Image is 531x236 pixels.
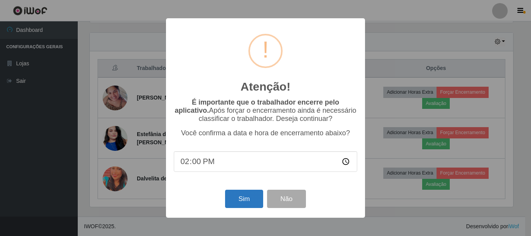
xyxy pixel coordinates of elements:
h2: Atenção! [241,80,290,94]
p: Após forçar o encerramento ainda é necessário classificar o trabalhador. Deseja continuar? [174,98,357,123]
p: Você confirma a data e hora de encerramento abaixo? [174,129,357,137]
b: É importante que o trabalhador encerre pelo aplicativo. [175,98,339,114]
button: Sim [225,190,263,208]
button: Não [267,190,306,208]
